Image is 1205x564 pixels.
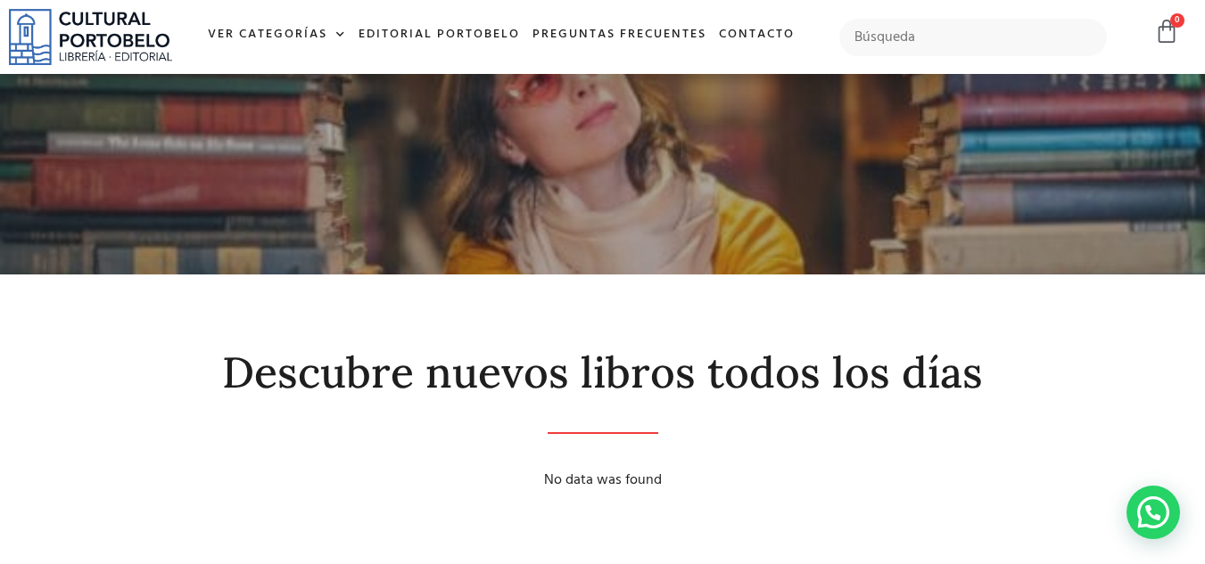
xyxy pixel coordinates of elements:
[1170,13,1184,28] span: 0
[1154,19,1179,45] a: 0
[202,16,352,54] a: Ver Categorías
[526,16,713,54] a: Preguntas frecuentes
[352,16,526,54] a: Editorial Portobelo
[839,19,1108,56] input: Búsqueda
[50,349,1156,396] h2: Descubre nuevos libros todos los días
[50,470,1156,491] div: No data was found
[1127,486,1180,539] div: Contactar por WhatsApp
[713,16,801,54] a: Contacto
